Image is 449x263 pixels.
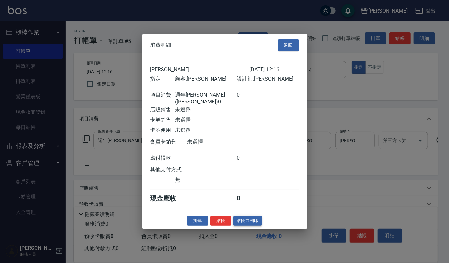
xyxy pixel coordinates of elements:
[249,66,299,72] div: [DATE] 12:16
[187,216,208,226] button: 掛單
[278,39,299,51] button: 返回
[237,194,262,203] div: 0
[210,216,231,226] button: 結帳
[175,176,237,183] div: 無
[233,216,262,226] button: 結帳並列印
[237,91,262,104] div: 0
[175,106,237,113] div: 未選擇
[150,166,200,173] div: 其他支付方式
[175,75,237,82] div: 顧客: [PERSON_NAME]
[150,194,187,203] div: 現金應收
[150,154,175,161] div: 應付帳款
[237,154,262,161] div: 0
[150,75,175,82] div: 指定
[175,91,237,104] div: 週年[PERSON_NAME]([PERSON_NAME])0
[150,91,175,104] div: 項目消費
[150,42,171,48] span: 消費明細
[175,127,237,133] div: 未選擇
[175,116,237,123] div: 未選擇
[150,127,175,133] div: 卡券使用
[150,138,187,145] div: 會員卡銷售
[187,138,249,145] div: 未選擇
[237,75,299,82] div: 設計師: [PERSON_NAME]
[150,116,175,123] div: 卡券銷售
[150,106,175,113] div: 店販銷售
[150,66,249,72] div: [PERSON_NAME]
